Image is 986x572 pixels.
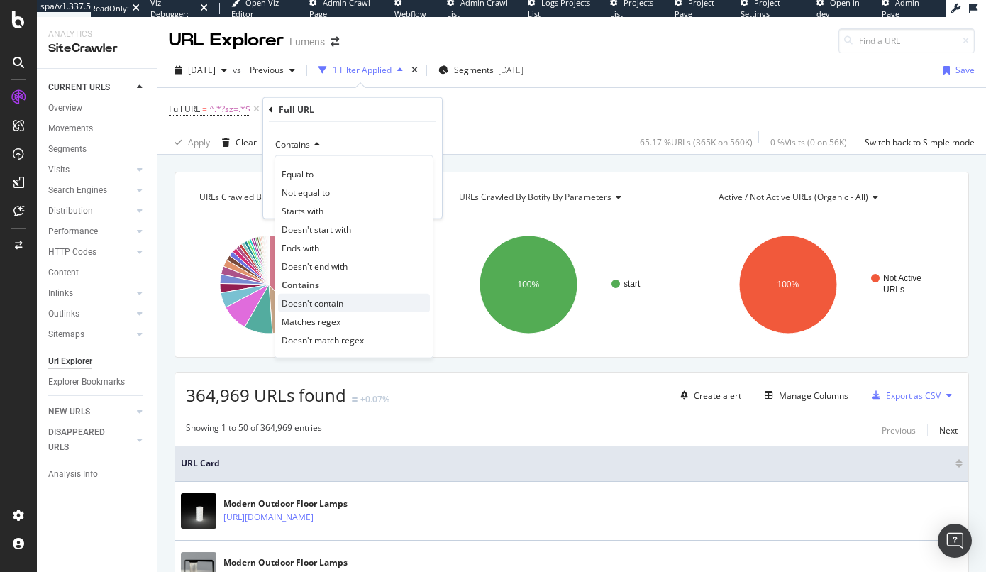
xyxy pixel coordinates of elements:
button: Switch back to Simple mode [859,131,975,154]
h4: Active / Not Active URLs [716,186,945,209]
span: Doesn't start with [282,223,351,235]
a: Content [48,265,147,280]
a: NEW URLS [48,405,133,419]
a: Analysis Info [48,467,147,482]
span: Contains [282,278,319,290]
div: +0.07% [360,393,389,405]
a: Overview [48,101,147,116]
input: Find a URL [838,28,975,53]
button: Manage Columns [759,387,848,404]
a: [URL][DOMAIN_NAME] [223,510,314,524]
span: Doesn't match regex [282,334,364,346]
text: URLs [883,285,904,295]
button: Segments[DATE] [433,59,529,82]
div: Inlinks [48,286,73,301]
svg: A chart. [705,223,955,346]
span: URLs Crawled By Botify By pagetype [199,191,342,203]
svg: A chart. [186,223,436,346]
div: 1 Filter Applied [333,64,392,76]
div: SiteCrawler [48,40,145,57]
span: vs [233,64,244,76]
div: Url Explorer [48,354,92,369]
a: Url Explorer [48,354,147,369]
button: Previous [882,422,916,439]
button: Clear [216,131,257,154]
a: HTTP Codes [48,245,133,260]
div: Modern Outdoor Floor Lamps [223,497,375,510]
div: 0 % Visits ( 0 on 56K ) [770,136,847,148]
svg: A chart. [445,223,696,346]
span: = [202,103,207,115]
a: CURRENT URLS [48,80,133,95]
a: Visits [48,163,133,177]
div: URL Explorer [169,28,284,53]
span: Matches regex [282,315,340,327]
a: Performance [48,224,133,239]
div: DISAPPEARED URLS [48,425,120,455]
span: Equal to [282,167,314,180]
div: Analysis Info [48,467,98,482]
div: Clear [236,136,257,148]
span: Ends with [282,241,319,253]
span: 364,969 URLs found [186,383,346,407]
div: Previous [882,424,916,436]
button: Cancel [269,193,314,207]
div: ReadOnly: [91,3,129,14]
span: Doesn't contain [282,297,343,309]
div: Visits [48,163,70,177]
div: times [409,63,421,77]
text: start [624,279,641,289]
div: Switch back to Simple mode [865,136,975,148]
span: Active / Not Active URLs (organic - all) [719,191,868,203]
div: Open Intercom Messenger [938,524,972,558]
a: Distribution [48,204,133,219]
button: Previous [244,59,301,82]
div: Manage Columns [779,390,848,402]
button: 1 Filter Applied [313,59,409,82]
h4: URLs Crawled By Botify By parameters [456,186,685,209]
a: Inlinks [48,286,133,301]
span: Not equal to [282,186,330,198]
div: 65.17 % URLs ( 365K on 560K ) [640,136,753,148]
button: Next [939,422,958,439]
span: Previous [244,64,284,76]
a: Explorer Bookmarks [48,375,147,390]
div: Distribution [48,204,93,219]
div: Performance [48,224,98,239]
div: Movements [48,121,93,136]
span: ^.*?sz=.*$ [209,99,250,119]
div: arrow-right-arrow-left [331,37,339,47]
span: URL Card [181,457,952,470]
a: Sitemaps [48,327,133,342]
span: Doesn't end with [282,260,348,272]
span: URLs Crawled By Botify By parameters [459,191,611,203]
img: main image [181,493,216,529]
button: Apply [169,131,210,154]
div: Save [955,64,975,76]
div: Analytics [48,28,145,40]
text: Not Active [883,273,921,283]
a: Outlinks [48,307,133,321]
div: Sitemaps [48,327,84,342]
div: CURRENT URLS [48,80,110,95]
h4: URLs Crawled By Botify By pagetype [196,186,426,209]
div: Export as CSV [886,390,941,402]
div: HTTP Codes [48,245,96,260]
div: Full URL [279,104,314,116]
div: Lumens [289,35,325,49]
div: Content [48,265,79,280]
img: Equal [352,397,358,402]
span: Contains [275,138,310,150]
div: Showing 1 to 50 of 364,969 entries [186,422,322,439]
div: Segments [48,142,87,157]
text: 100% [517,280,539,290]
div: Create alert [694,390,741,402]
span: Segments [454,64,494,76]
div: Outlinks [48,307,79,321]
div: [DATE] [498,64,524,76]
div: Modern Outdoor Floor Lamps [223,556,375,569]
button: Export as CSV [866,384,941,407]
a: Search Engines [48,183,133,198]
